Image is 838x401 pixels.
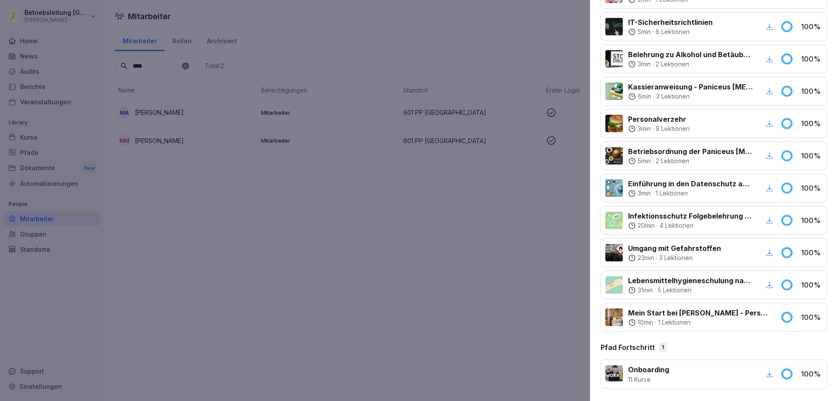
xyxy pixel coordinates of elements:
[638,286,653,295] p: 31 min
[656,189,688,198] p: 1 Lektionen
[628,124,690,133] div: ·
[801,247,823,258] p: 100 %
[628,82,753,92] p: Kassieranweisung - Paniceus [MEDICAL_DATA] Systemzentrale GmbH
[638,157,651,165] p: 5 min
[628,318,770,327] div: ·
[801,312,823,322] p: 100 %
[638,189,651,198] p: 3 min
[628,27,713,36] div: ·
[601,342,655,353] p: Pfad Fortschritt
[656,92,690,101] p: 3 Lektionen
[656,60,689,69] p: 2 Lektionen
[801,183,823,193] p: 100 %
[801,86,823,96] p: 100 %
[801,118,823,129] p: 100 %
[628,308,770,318] p: Mein Start bei [PERSON_NAME] - Personalfragebogen
[801,369,823,379] p: 100 %
[628,114,690,124] p: Personalverzehr
[638,27,651,36] p: 5 min
[659,254,693,262] p: 3 Lektionen
[638,318,653,327] p: 10 min
[628,211,753,221] p: Infektionsschutz Folgebelehrung (nach §43 IfSG)
[628,49,753,60] p: Belehrung zu Alkohol und Betäubungsmitteln am Arbeitsplatz
[801,151,823,161] p: 100 %
[628,375,669,384] p: 11 Kurse
[801,280,823,290] p: 100 %
[628,92,753,101] div: ·
[656,124,690,133] p: 9 Lektionen
[801,21,823,32] p: 100 %
[628,178,753,189] p: Einführung in den Datenschutz am Arbeitsplatz nach Art. 13 ff. DSGVO
[658,286,691,295] p: 5 Lektionen
[638,124,651,133] p: 3 min
[801,215,823,226] p: 100 %
[638,92,651,101] p: 6 min
[628,221,753,230] div: ·
[658,318,690,327] p: 1 Lektionen
[638,254,654,262] p: 23 min
[656,27,690,36] p: 6 Lektionen
[659,221,694,230] p: 4 Lektionen
[628,189,753,198] div: ·
[628,17,713,27] p: IT-Sicherheitsrichtlinien
[638,60,651,69] p: 3 min
[628,275,753,286] p: Lebensmittelhygieneschulung nach EU-Verordnung (EG) Nr. 852 / 2004
[801,54,823,64] p: 100 %
[628,60,753,69] div: ·
[628,157,753,165] div: ·
[656,157,689,165] p: 2 Lektionen
[628,146,753,157] p: Betriebsordnung der Paniceus [MEDICAL_DATA] Systemzentrale
[628,364,669,375] p: Onboarding
[628,254,721,262] div: ·
[628,286,753,295] div: ·
[628,243,721,254] p: Umgang mit Gefahrstoffen
[659,343,666,352] div: 1
[638,221,655,230] p: 20 min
